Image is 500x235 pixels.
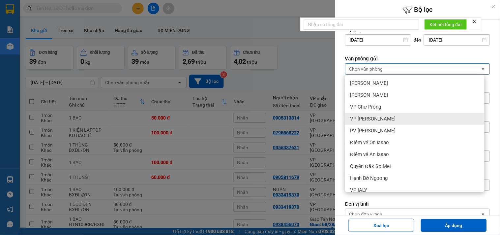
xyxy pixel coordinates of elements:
span: VP Chư Prông [350,104,381,110]
button: Áp dụng [421,219,487,232]
label: Văn phòng gửi [345,55,490,62]
input: Select a date. [345,35,411,45]
span: đến [414,37,422,43]
span: close [472,19,477,24]
svg: open [481,66,486,72]
div: Chọn đơn vị tính [349,211,383,218]
button: Kết nối tổng đài [425,19,467,30]
ul: Menu [345,75,485,192]
div: Chọn văn phòng [349,66,383,72]
span: [PERSON_NAME] [350,92,388,98]
span: Kết nối tổng đài [430,21,462,28]
label: Đơn vị tính [345,201,490,207]
button: Xoá lọc [348,219,414,232]
input: Nhập số tổng đài [304,19,419,30]
h6: Bộ lọc [335,5,500,15]
span: Điểm vé An Iasao [350,151,389,158]
span: VP IALY [350,187,368,193]
span: VP [PERSON_NAME] [350,116,396,122]
svg: open [481,212,486,217]
span: Quyển Đắk Sơ Mei [350,163,391,170]
span: Điểm vé On Iasao [350,139,389,146]
span: PV [PERSON_NAME] [350,127,396,134]
input: Select a date. [424,35,490,45]
span: Hạnh Bờ Ngoong [350,175,388,182]
span: [PERSON_NAME] [350,80,388,86]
